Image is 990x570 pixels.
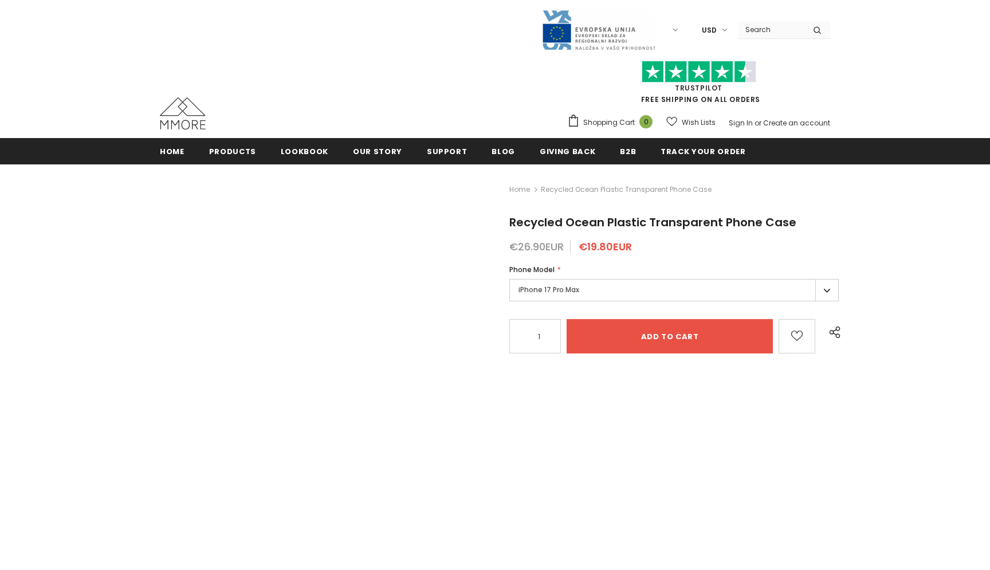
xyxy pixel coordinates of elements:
[541,183,712,196] span: Recycled Ocean Plastic Transparent Phone Case
[353,138,402,164] a: Our Story
[427,138,467,164] a: support
[281,138,328,164] a: Lookbook
[642,61,756,83] img: Trust Pilot Stars
[675,83,722,93] a: Trustpilot
[509,214,796,230] span: Recycled Ocean Plastic Transparent Phone Case
[567,319,773,353] input: Add to cart
[639,115,653,128] span: 0
[567,114,658,131] a: Shopping Cart 0
[579,239,632,254] span: €19.80EUR
[620,138,636,164] a: B2B
[738,21,804,38] input: Search Site
[540,138,595,164] a: Giving back
[160,97,206,129] img: MMORE Cases
[729,118,753,128] a: Sign In
[209,146,256,157] span: Products
[492,138,515,164] a: Blog
[755,118,761,128] span: or
[353,146,402,157] span: Our Story
[763,118,830,128] a: Create an account
[567,66,830,104] span: FREE SHIPPING ON ALL ORDERS
[541,25,656,34] a: Javni Razpis
[583,117,635,128] span: Shopping Cart
[427,146,467,157] span: support
[682,117,716,128] span: Wish Lists
[281,146,328,157] span: Lookbook
[661,146,745,157] span: Track your order
[620,146,636,157] span: B2B
[160,138,184,164] a: Home
[160,146,184,157] span: Home
[702,25,717,36] span: USD
[541,9,656,51] img: Javni Razpis
[509,279,839,301] label: iPhone 17 Pro Max
[209,138,256,164] a: Products
[509,239,564,254] span: €26.90EUR
[492,146,515,157] span: Blog
[661,138,745,164] a: Track your order
[509,183,530,196] a: Home
[540,146,595,157] span: Giving back
[509,265,555,274] span: Phone Model
[666,112,716,132] a: Wish Lists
